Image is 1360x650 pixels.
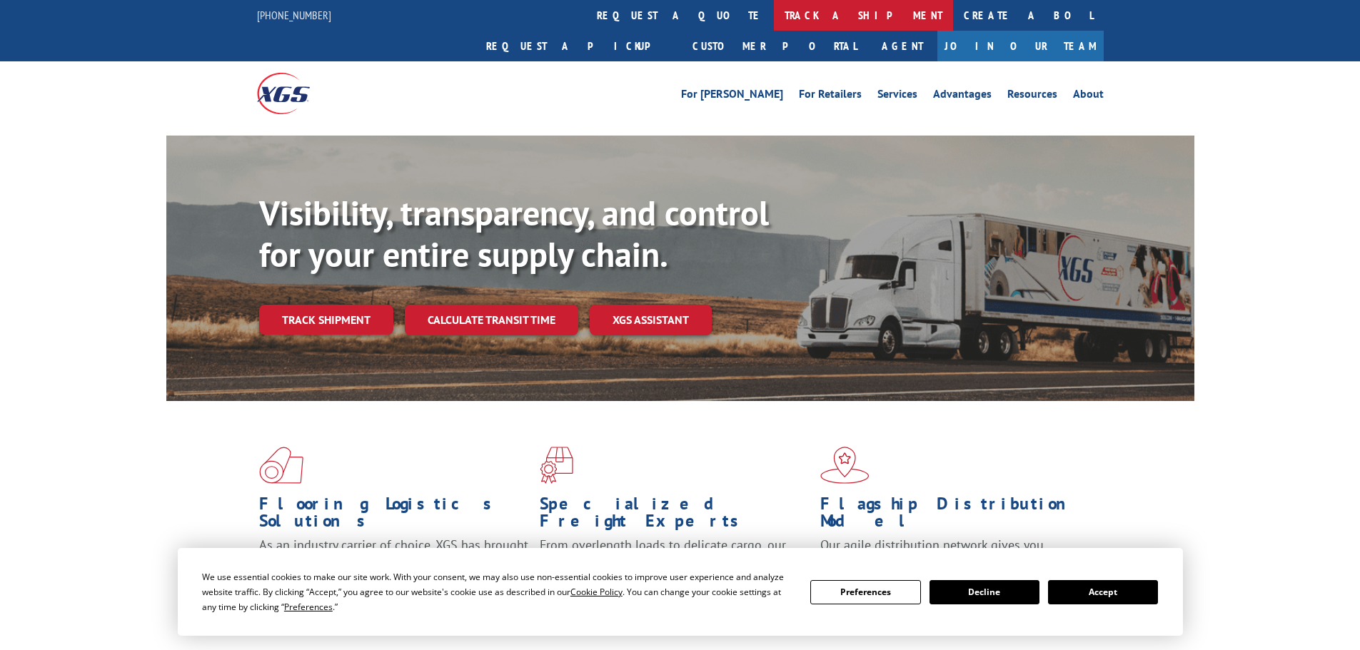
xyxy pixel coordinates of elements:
a: [PHONE_NUMBER] [257,8,331,22]
span: Cookie Policy [570,586,623,598]
span: Preferences [284,601,333,613]
a: Customer Portal [682,31,867,61]
a: Advantages [933,88,992,104]
img: xgs-icon-total-supply-chain-intelligence-red [259,447,303,484]
a: Track shipment [259,305,393,335]
button: Decline [930,580,1039,604]
a: XGS ASSISTANT [590,305,712,335]
span: Our agile distribution network gives you nationwide inventory management on demand. [820,537,1083,570]
img: xgs-icon-flagship-distribution-model-red [820,447,870,484]
a: Request a pickup [475,31,682,61]
img: xgs-icon-focused-on-flooring-red [540,447,573,484]
a: Services [877,88,917,104]
button: Accept [1048,580,1158,604]
div: Cookie Consent Prompt [178,548,1183,636]
a: About [1073,88,1104,104]
a: Calculate transit time [405,305,578,335]
span: As an industry carrier of choice, XGS has brought innovation and dedication to flooring logistics... [259,537,528,587]
a: For [PERSON_NAME] [681,88,783,104]
button: Preferences [810,580,920,604]
h1: Specialized Freight Experts [540,495,810,537]
a: Resources [1007,88,1057,104]
a: Join Our Team [937,31,1104,61]
div: We use essential cookies to make our site work. With your consent, we may also use non-essential ... [202,569,793,614]
h1: Flooring Logistics Solutions [259,495,529,537]
a: For Retailers [799,88,862,104]
b: Visibility, transparency, and control for your entire supply chain. [259,191,769,276]
p: From overlength loads to delicate cargo, our experienced staff knows the best way to move your fr... [540,537,810,600]
h1: Flagship Distribution Model [820,495,1090,537]
a: Agent [867,31,937,61]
